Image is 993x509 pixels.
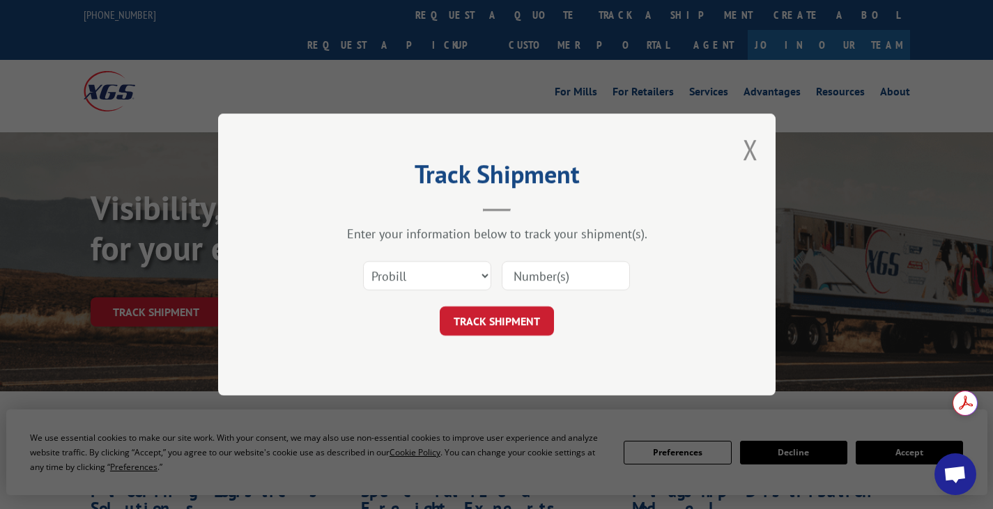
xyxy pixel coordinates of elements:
button: Close modal [743,131,758,168]
button: TRACK SHIPMENT [440,306,554,336]
div: Open chat [934,453,976,495]
h2: Track Shipment [288,164,706,191]
input: Number(s) [502,261,630,290]
div: Enter your information below to track your shipment(s). [288,226,706,242]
